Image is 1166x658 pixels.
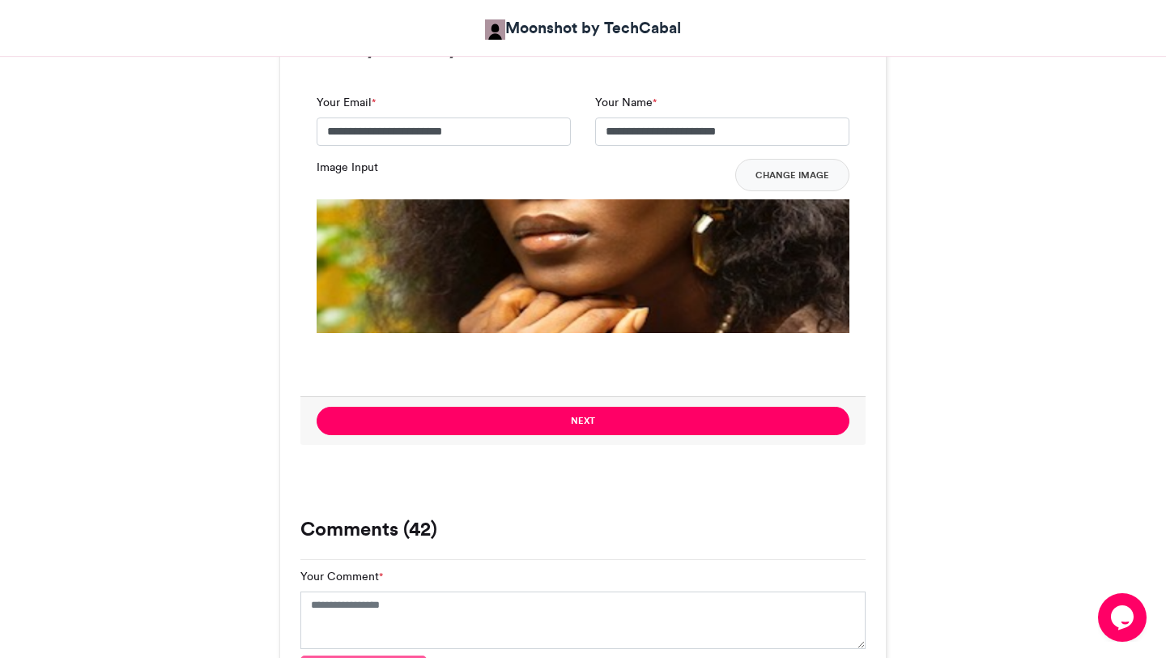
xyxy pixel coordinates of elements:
[485,19,505,40] img: Moonshot by TechCabal
[1098,593,1150,642] iframe: chat widget
[595,94,657,111] label: Your Name
[317,159,378,176] label: Image Input
[485,16,681,40] a: Moonshot by TechCabal
[735,159,849,191] button: Change Image
[317,407,849,435] button: Next
[317,94,376,111] label: Your Email
[300,519,866,539] h3: Comments (42)
[300,38,866,58] h3: Create your entry below
[300,568,383,585] label: Your Comment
